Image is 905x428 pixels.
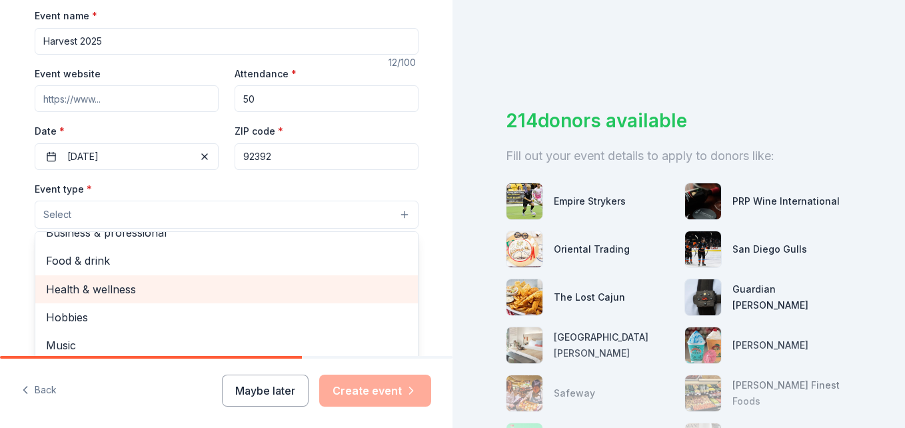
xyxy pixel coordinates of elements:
[46,309,407,326] span: Hobbies
[46,337,407,354] span: Music
[46,252,407,269] span: Food & drink
[46,281,407,298] span: Health & wellness
[43,207,71,223] span: Select
[46,224,407,241] span: Business & professional
[35,201,419,229] button: Select
[35,231,419,391] div: Select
